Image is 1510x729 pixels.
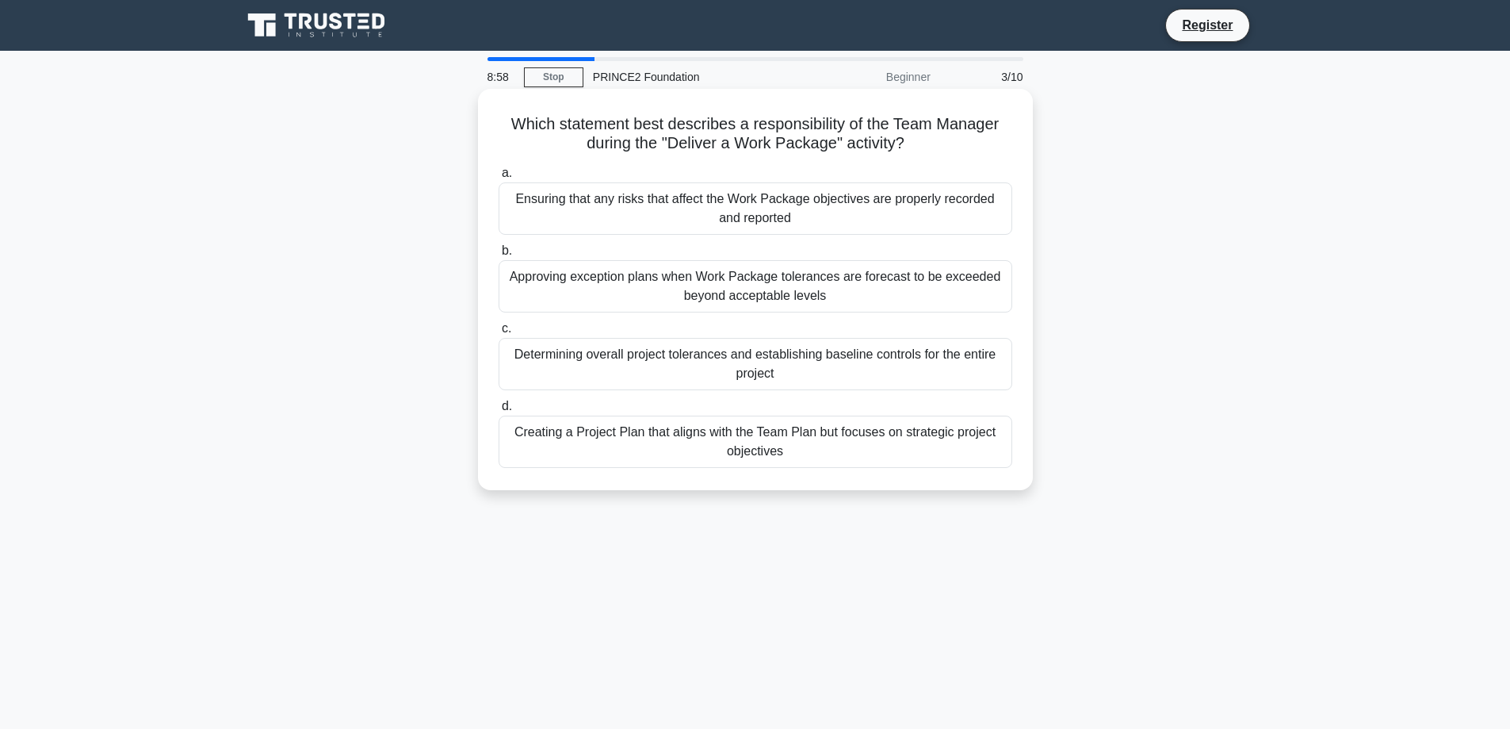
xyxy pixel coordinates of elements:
div: 3/10 [940,61,1033,93]
div: Approving exception plans when Work Package tolerances are forecast to be exceeded beyond accepta... [499,260,1012,313]
span: d. [502,399,512,412]
a: Stop [524,67,583,87]
div: Beginner [801,61,940,93]
div: Ensuring that any risks that affect the Work Package objectives are properly recorded and reported [499,182,1012,235]
div: Determining overall project tolerances and establishing baseline controls for the entire project [499,338,1012,390]
span: b. [502,244,512,257]
span: a. [502,166,512,179]
div: Creating a Project Plan that aligns with the Team Plan but focuses on strategic project objectives [499,416,1012,468]
a: Register [1172,15,1242,35]
div: PRINCE2 Foundation [583,61,801,93]
div: 8:58 [478,61,524,93]
h5: Which statement best describes a responsibility of the Team Manager during the "Deliver a Work Pa... [497,114,1014,154]
span: c. [502,321,511,335]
